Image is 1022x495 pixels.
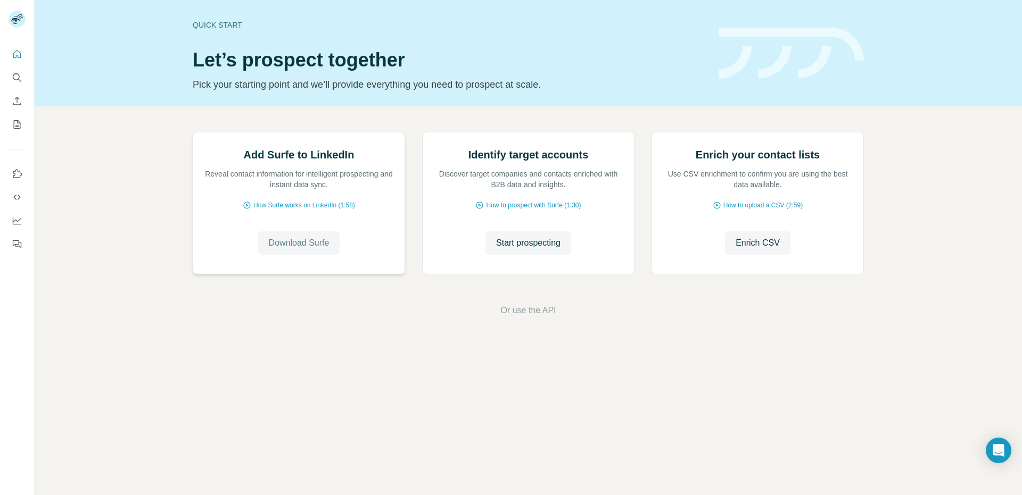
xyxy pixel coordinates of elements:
h2: Identify target accounts [468,147,589,162]
p: Pick your starting point and we’ll provide everything you need to prospect at scale. [193,77,706,92]
button: Enrich CSV [725,231,790,255]
button: Use Surfe API [9,188,26,207]
p: Discover target companies and contacts enriched with B2B data and insights. [433,169,623,190]
span: How Surfe works on LinkedIn (1:58) [253,200,355,210]
button: Enrich CSV [9,91,26,111]
button: My lists [9,115,26,134]
span: How to upload a CSV (2:59) [723,200,803,210]
img: banner [719,28,864,79]
div: Quick start [193,20,706,30]
p: Use CSV enrichment to confirm you are using the best data available. [663,169,853,190]
button: Dashboard [9,211,26,230]
button: Or use the API [500,304,556,317]
span: How to prospect with Surfe (1:30) [486,200,581,210]
span: Download Surfe [269,237,329,249]
button: Start prospecting [485,231,571,255]
h1: Let’s prospect together [193,49,706,71]
p: Reveal contact information for intelligent prospecting and instant data sync. [204,169,394,190]
button: Download Surfe [258,231,340,255]
button: Use Surfe on LinkedIn [9,164,26,183]
span: Start prospecting [496,237,561,249]
div: Open Intercom Messenger [986,438,1011,463]
h2: Add Surfe to LinkedIn [244,147,355,162]
button: Search [9,68,26,87]
button: Quick start [9,45,26,64]
button: Feedback [9,234,26,254]
span: Enrich CSV [736,237,780,249]
h2: Enrich your contact lists [696,147,820,162]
